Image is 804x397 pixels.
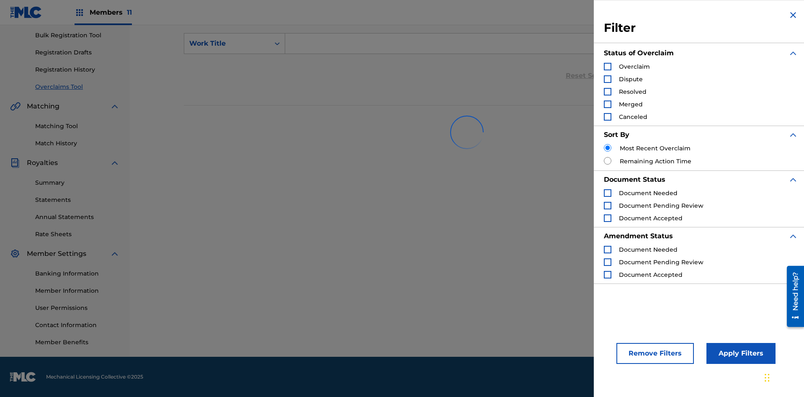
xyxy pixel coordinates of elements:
a: Member Information [35,286,120,295]
div: Drag [765,365,770,390]
span: Matching [27,101,59,111]
strong: Status of Overclaim [604,49,674,57]
span: Document Needed [619,189,678,197]
a: Banking Information [35,269,120,278]
span: 11 [127,8,132,16]
img: Top Rightsholders [75,8,85,18]
button: Apply Filters [706,343,776,364]
a: Rate Sheets [35,230,120,239]
img: expand [788,175,798,185]
span: Resolved [619,88,647,95]
a: Overclaims Tool [35,82,120,91]
img: Royalties [10,158,20,168]
span: Document Pending Review [619,258,703,266]
a: Registration History [35,65,120,74]
img: Matching [10,101,21,111]
a: Bulk Registration Tool [35,31,120,40]
span: Mechanical Licensing Collective © 2025 [46,373,143,381]
form: Search Form [184,33,750,93]
img: expand [110,249,120,259]
span: Member Settings [27,249,86,259]
a: Summary [35,178,120,187]
a: Statements [35,196,120,204]
img: expand [110,101,120,111]
a: Annual Statements [35,213,120,222]
div: Work Title [189,39,265,49]
strong: Amendment Status [604,232,673,240]
span: Document Needed [619,246,678,253]
span: Document Accepted [619,214,683,222]
a: Match History [35,139,120,148]
h3: Filter [604,21,798,36]
span: Overclaim [619,63,650,70]
span: Document Accepted [619,271,683,278]
img: expand [788,231,798,241]
a: Matching Tool [35,122,120,131]
span: Dispute [619,75,643,83]
img: expand [788,130,798,140]
a: Contact Information [35,321,120,330]
img: logo [10,372,36,382]
iframe: Chat Widget [762,357,804,397]
a: Member Benefits [35,338,120,347]
iframe: Resource Center [781,263,804,331]
span: Royalties [27,158,58,168]
img: expand [788,48,798,58]
img: preloader [450,116,484,149]
a: User Permissions [35,304,120,312]
img: MLC Logo [10,6,42,18]
span: Document Pending Review [619,202,703,209]
img: Member Settings [10,249,20,259]
img: expand [110,158,120,168]
img: close [788,10,798,20]
label: Remaining Action Time [620,157,691,166]
button: Remove Filters [616,343,694,364]
span: Members [90,8,132,17]
a: Registration Drafts [35,48,120,57]
span: Merged [619,101,643,108]
strong: Document Status [604,175,665,183]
